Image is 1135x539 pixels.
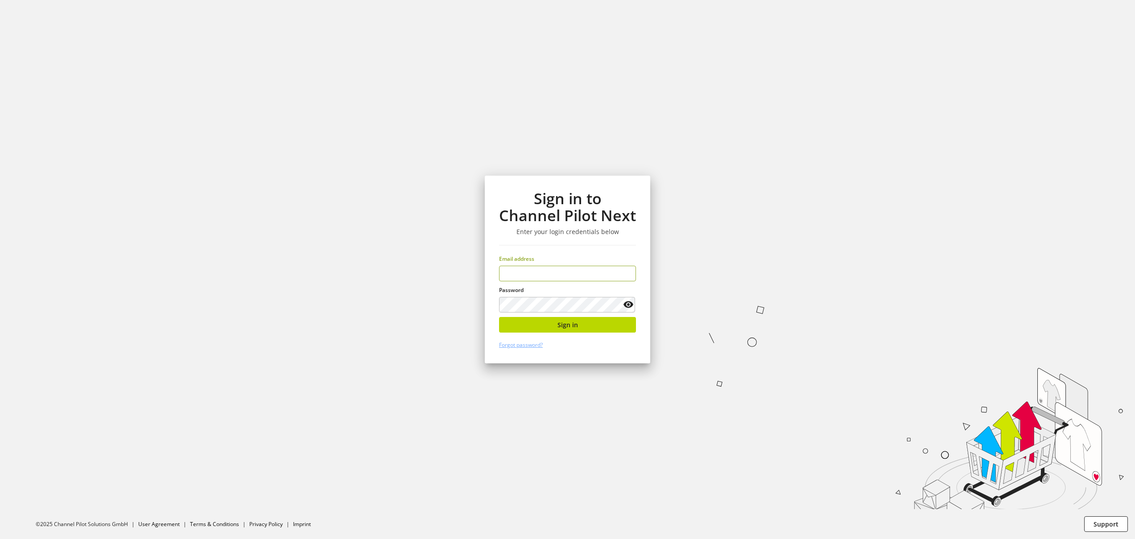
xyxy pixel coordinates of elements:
[499,286,524,294] span: Password
[499,228,636,236] h3: Enter your login credentials below
[190,520,239,528] a: Terms & Conditions
[138,520,180,528] a: User Agreement
[36,520,138,528] li: ©2025 Channel Pilot Solutions GmbH
[293,520,311,528] a: Imprint
[249,520,283,528] a: Privacy Policy
[1084,516,1128,532] button: Support
[499,255,534,263] span: Email address
[499,317,636,333] button: Sign in
[499,190,636,224] h1: Sign in to Channel Pilot Next
[1094,519,1118,529] span: Support
[557,320,578,329] span: Sign in
[499,341,543,349] a: Forgot password?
